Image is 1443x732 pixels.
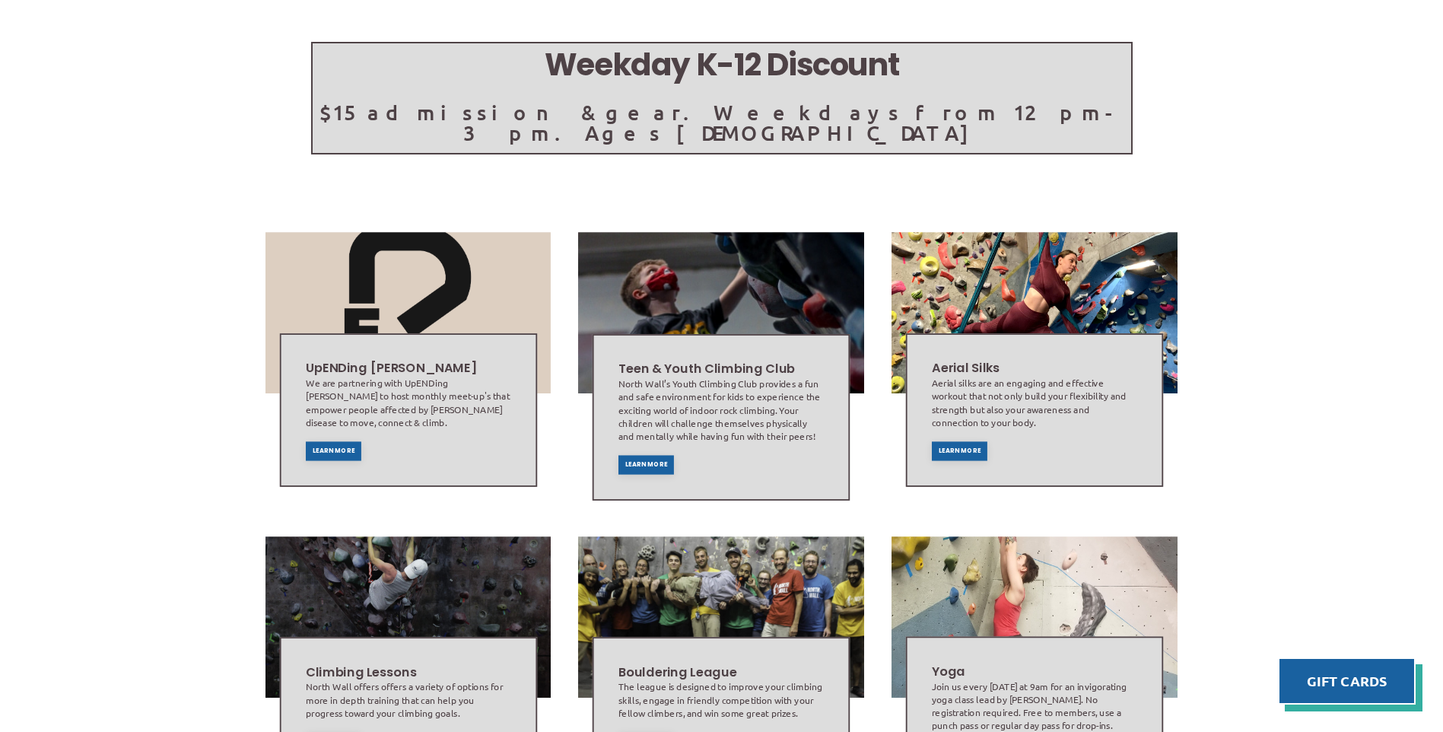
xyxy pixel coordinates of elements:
[305,359,510,377] h2: UpENDing [PERSON_NAME]
[313,102,1131,143] p: $15 admission & gear. Weekdays from 12pm-3pm. Ages [DEMOGRAPHIC_DATA]
[618,663,824,680] h2: Bouldering League
[305,441,361,460] a: Learn More
[932,377,1137,428] div: Aerial silks are an engaging and effective workout that not only build your flexibility and stren...
[312,448,354,454] span: Learn More
[939,448,981,454] span: Learn More
[578,232,864,393] img: Image
[313,43,1131,87] h5: Weekday K-12 Discount
[305,377,510,428] div: We are partnering with UpENDing [PERSON_NAME] to host monthly meet-up's that empower people affec...
[305,663,510,680] h2: Climbing Lessons
[618,360,824,377] h2: Teen & Youth Climbing Club
[578,536,864,697] img: Image
[618,377,824,442] div: North Wall’s Youth Climbing Club provides a fun and safe environment for kids to experience the e...
[932,679,1137,731] div: Join us every [DATE] at 9am for an invigorating yoga class lead by [PERSON_NAME]. No registration...
[305,680,510,719] div: North Wall offers offers a variety of options for more in depth training that can help you progre...
[618,455,674,474] a: Learn More
[932,663,1137,680] h2: Yoga
[892,536,1178,697] img: Image
[618,680,824,719] div: The league is designed to improve your climbing skills, engage in friendly competition with your ...
[932,359,1137,377] h2: Aerial Silks
[932,441,987,460] a: Learn More
[891,232,1179,393] img: Image
[625,461,668,467] span: Learn More
[265,232,551,393] img: Image
[265,536,551,697] img: Image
